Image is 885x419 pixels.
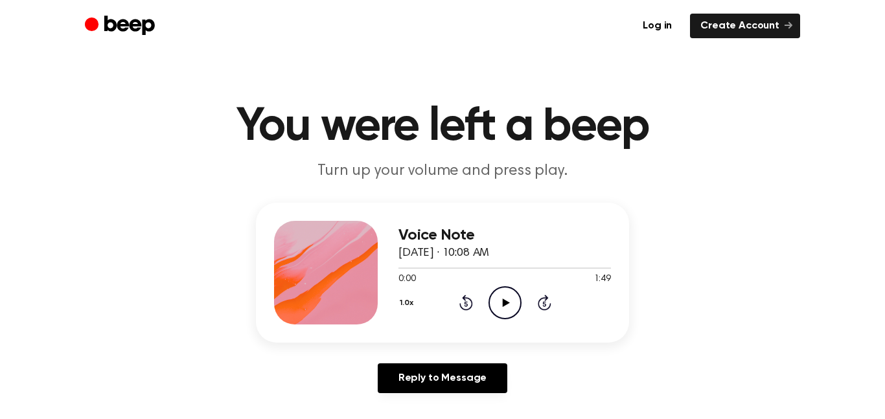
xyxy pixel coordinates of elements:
h1: You were left a beep [111,104,774,150]
button: 1.0x [398,292,419,314]
a: Reply to Message [378,363,507,393]
a: Create Account [690,14,800,38]
a: Beep [85,14,158,39]
p: Turn up your volume and press play. [194,161,691,182]
a: Log in [632,14,682,38]
span: 0:00 [398,273,415,286]
h3: Voice Note [398,227,611,244]
span: [DATE] · 10:08 AM [398,247,489,259]
span: 1:49 [594,273,611,286]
